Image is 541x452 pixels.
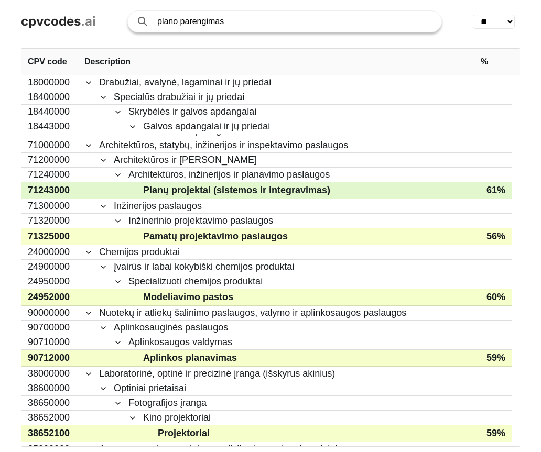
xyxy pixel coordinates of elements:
span: Nuotekų ir atliekų šalinimo paslaugos, valymo ir aplinkosaugos paslaugos [99,306,406,319]
div: 38650000 [21,396,78,410]
span: Inžinerinio projektavimo paslaugos [128,214,273,227]
div: 61% [474,182,512,199]
span: Optiniai prietaisai [114,382,186,395]
span: Laboratorinė, optinė ir precizinė įranga (išskyrus akinius) [99,367,335,380]
span: Inžinerijos paslaugos [114,200,202,213]
div: 38652000 [21,411,78,425]
span: Skrybėlės ir galvos apdangalai [128,105,256,118]
div: 24000000 [21,245,78,259]
div: 90000000 [21,306,78,320]
a: cpvcodes.ai [21,14,96,29]
div: 71240000 [21,168,78,182]
div: 59% [474,350,512,366]
div: 71200000 [21,153,78,167]
span: Architektūros, statybų, inžinerijos ir inspektavimo paslaugos [99,139,348,152]
span: Projektoriai [158,426,210,441]
div: 38652100 [21,425,78,442]
span: Aplinkosauginės paslaugos [114,321,228,334]
span: Aplinkosaugos valdymas [128,336,232,349]
div: 71243000 [21,182,78,199]
span: Planų projektai (sistemos ir integravimas) [143,183,330,198]
span: Specialūs drabužiai ir jų priedai [114,91,244,104]
div: 18000000 [21,75,78,90]
input: Search products or services... [157,11,431,32]
span: Drabužiai, avalynė, lagaminai ir jų priedai [99,76,271,89]
div: 90700000 [21,321,78,335]
span: Specializuoti chemijos produktai [128,275,263,288]
span: Kino projektoriai [143,411,211,424]
div: 60% [474,289,512,305]
span: CPV code [28,57,67,67]
div: 38000000 [21,367,78,381]
div: 71300000 [21,199,78,213]
div: 90710000 [21,335,78,349]
span: Architektūros ir [PERSON_NAME] [114,153,257,167]
div: 56% [474,228,512,245]
span: Description [84,57,131,67]
div: 59% [474,425,512,442]
span: cpvcodes [21,14,81,29]
span: Galvos apdangalai ir jų priedai [143,120,270,133]
div: 71320000 [21,214,78,228]
div: 90712000 [21,350,78,366]
span: .ai [81,14,96,29]
div: 18443000 [21,119,78,134]
span: % [481,57,488,67]
span: Fotografijos įranga [128,396,207,410]
div: 38600000 [21,381,78,395]
span: Įvairūs ir labai kokybiški chemijos produktai [114,260,294,273]
span: Modeliavimo pastos [143,290,233,305]
div: 18440000 [21,105,78,119]
div: 24950000 [21,274,78,289]
span: Aplinkos planavimas [143,350,237,366]
div: 24900000 [21,260,78,274]
div: 71000000 [21,138,78,152]
div: 24952000 [21,289,78,305]
span: Chemijos produktai [99,246,180,259]
div: 71325000 [21,228,78,245]
div: 18400000 [21,90,78,104]
span: Architektūros, inžinerijos ir planavimo paslaugos [128,168,330,181]
span: Pamatų projektavimo paslaugos [143,229,288,244]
